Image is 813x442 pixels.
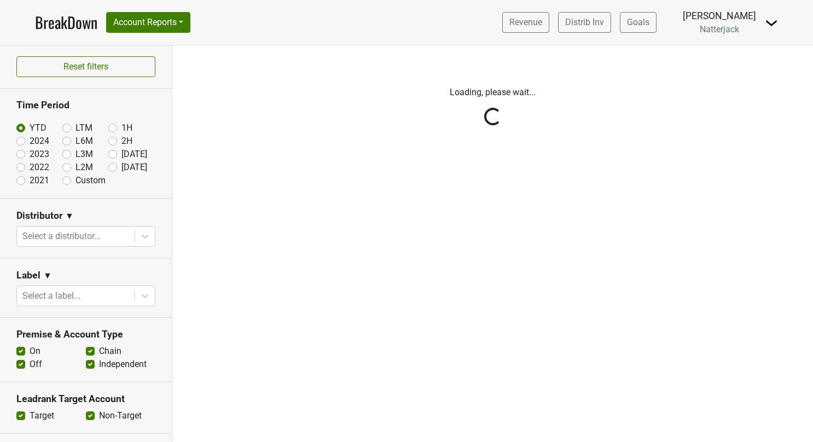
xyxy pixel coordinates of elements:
span: Natterjack [700,24,739,34]
a: Distrib Inv [558,12,611,33]
p: Loading, please wait... [189,86,797,99]
img: Dropdown Menu [765,16,778,30]
a: Goals [620,12,657,33]
button: Account Reports [106,12,190,33]
div: [PERSON_NAME] [683,9,756,23]
a: BreakDown [35,11,97,34]
a: Revenue [502,12,549,33]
